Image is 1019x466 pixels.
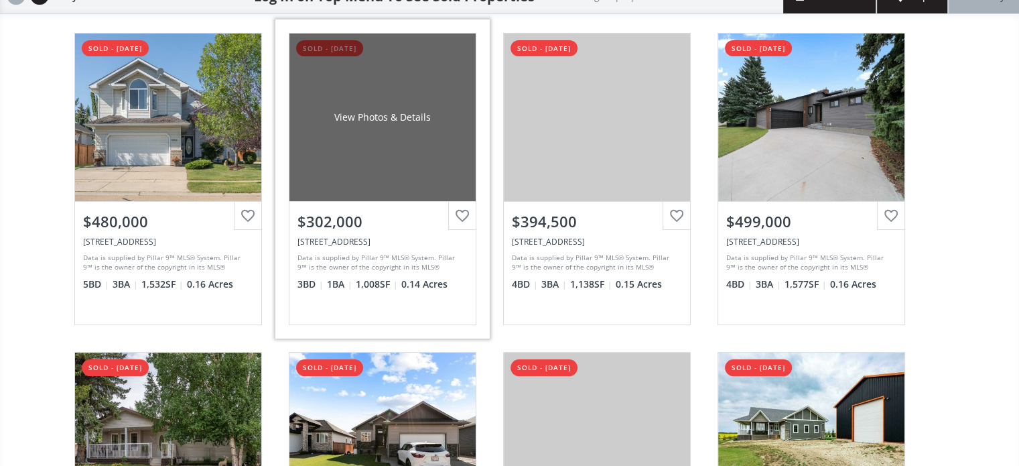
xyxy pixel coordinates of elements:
div: $302,000 [297,211,468,232]
a: sold - [DATE]$480,000[STREET_ADDRESS]Data is supplied by Pillar 9™ MLS® System. Pillar 9™ is the ... [61,19,275,339]
span: 1 BA [327,278,352,291]
a: sold - [DATE]$499,000[STREET_ADDRESS]Data is supplied by Pillar 9™ MLS® System. Pillar 9™ is the ... [704,19,919,339]
span: 0.16 Acres [187,278,233,291]
div: Data is supplied by Pillar 9™ MLS® System. Pillar 9™ is the owner of the copyright in its MLS® Sy... [297,253,464,273]
span: 1,138 SF [570,278,612,291]
div: 5208 54 Avenue, Camrose, AB T4V 0Z2 [297,236,468,247]
span: 5 BD [83,278,109,291]
span: 3 BA [541,278,567,291]
span: 1,577 SF [785,278,827,291]
span: 1,532 SF [141,278,184,291]
div: Data is supplied by Pillar 9™ MLS® System. Pillar 9™ is the owner of the copyright in its MLS® Sy... [512,253,679,273]
span: 4 BD [512,278,538,291]
span: 0.15 Acres [616,278,662,291]
div: $394,500 [512,211,682,232]
div: 6602 32 Avenue, Camrose, AB T4V 4X1 [83,236,253,247]
span: 4 BD [726,278,752,291]
a: sold - [DATE]$394,500[STREET_ADDRESS]Data is supplied by Pillar 9™ MLS® System. Pillar 9™ is the ... [490,19,704,339]
a: sold - [DATE]View Photos & Details$302,000[STREET_ADDRESS]Data is supplied by Pillar 9™ MLS® Syst... [275,19,490,339]
div: Data is supplied by Pillar 9™ MLS® System. Pillar 9™ is the owner of the copyright in its MLS® Sy... [83,253,250,273]
span: 0.14 Acres [401,278,448,291]
span: 3 BA [113,278,138,291]
span: 3 BA [756,278,781,291]
div: Data is supplied by Pillar 9™ MLS® System. Pillar 9™ is the owner of the copyright in its MLS® Sy... [726,253,893,273]
span: 3 BD [297,278,324,291]
div: View Photos & Details [334,111,431,124]
div: 6407 43 Avenue, Camrose, AB T4V 3M9 [726,236,896,247]
span: 0.16 Acres [830,278,876,291]
div: $499,000 [726,211,896,232]
div: $480,000 [83,211,253,232]
span: 1,008 SF [356,278,398,291]
div: 4209 74 Street, Camrose, AB T4V 3T2 [512,236,682,247]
